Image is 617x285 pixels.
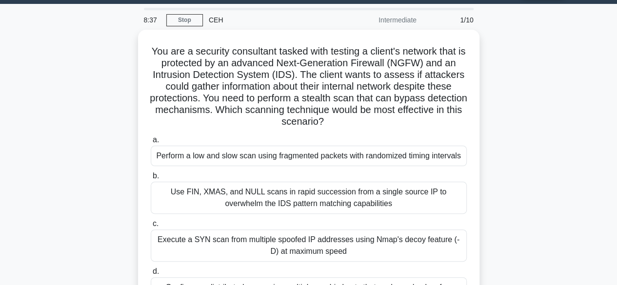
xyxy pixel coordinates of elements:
div: Perform a low and slow scan using fragmented packets with randomized timing intervals [151,146,467,166]
span: c. [153,219,159,228]
div: Execute a SYN scan from multiple spoofed IP addresses using Nmap's decoy feature (-D) at maximum ... [151,229,467,262]
div: 8:37 [138,10,166,30]
div: 1/10 [422,10,479,30]
span: a. [153,135,159,144]
div: Use FIN, XMAS, and NULL scans in rapid succession from a single source IP to overwhelm the IDS pa... [151,182,467,214]
span: b. [153,171,159,180]
span: d. [153,267,159,275]
a: Stop [166,14,203,26]
div: Intermediate [337,10,422,30]
div: CEH [203,10,337,30]
h5: You are a security consultant tasked with testing a client's network that is protected by an adva... [150,45,468,128]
